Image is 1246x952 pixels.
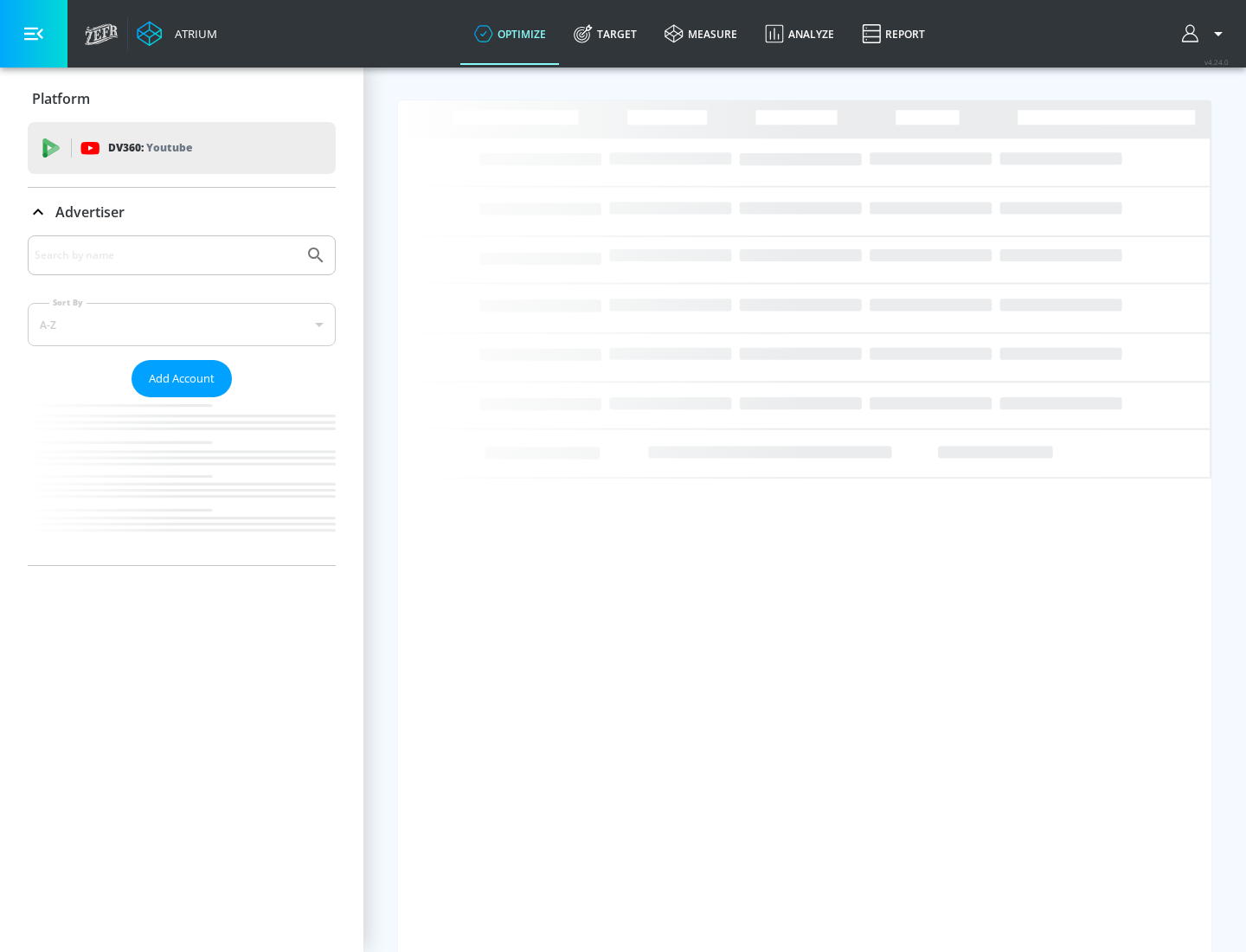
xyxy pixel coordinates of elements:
[35,244,297,267] input: Search by name
[28,397,336,565] nav: list of Advertiser
[137,21,217,47] a: Atrium
[146,138,192,157] p: Youtube
[651,3,751,65] a: measure
[28,235,336,565] div: Advertiser
[132,360,232,397] button: Add Account
[560,3,651,65] a: Target
[55,203,125,222] p: Advertiser
[108,138,192,158] p: DV360:
[149,369,215,389] span: Add Account
[28,74,336,123] div: Platform
[460,3,560,65] a: optimize
[1204,57,1229,67] span: v 4.24.0
[751,3,848,65] a: Analyze
[848,3,939,65] a: Report
[49,297,87,308] label: Sort By
[28,188,336,236] div: Advertiser
[168,26,217,42] div: Atrium
[28,303,336,346] div: A-Z
[32,89,90,108] p: Platform
[28,122,336,174] div: DV360: Youtube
